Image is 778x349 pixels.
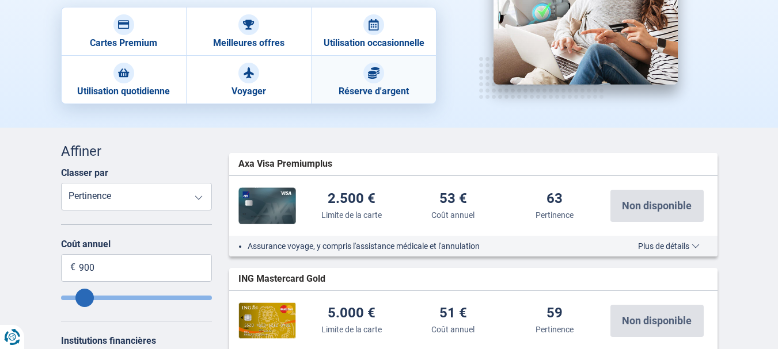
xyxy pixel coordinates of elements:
[61,167,108,178] label: Classer par
[238,158,332,171] span: Axa Visa Premiumplus
[61,296,212,300] input: Annualfee
[622,316,692,326] span: Non disponible
[547,306,563,321] div: 59
[70,261,75,274] span: €
[186,56,311,104] a: Voyager Voyager
[328,191,375,207] div: 2.500 €
[118,19,130,30] img: Cartes Premium
[311,7,436,56] a: Utilisation occasionnelle Utilisation occasionnelle
[321,209,382,221] div: Limite de la carte
[61,56,186,104] a: Utilisation quotidienne Utilisation quotidienne
[536,324,574,335] div: Pertinence
[243,67,255,79] img: Voyager
[431,324,475,335] div: Coût annuel
[638,242,700,250] span: Plus de détails
[61,335,156,346] label: Institutions financières
[622,201,692,211] span: Non disponible
[61,141,212,161] div: Affiner
[610,305,704,337] button: Non disponible
[61,239,212,250] label: Coût annuel
[321,324,382,335] div: Limite de la carte
[368,19,379,30] img: Utilisation occasionnelle
[431,209,475,221] div: Coût annuel
[238,187,296,224] img: Axa Banque
[238,273,325,286] span: ING Mastercard Gold
[243,19,255,30] img: Meilleures offres
[629,241,708,251] button: Plus de détails
[547,191,563,207] div: 63
[439,191,467,207] div: 53 €
[439,306,467,321] div: 51 €
[118,67,130,79] img: Utilisation quotidienne
[311,56,436,104] a: Réserve d'argent Réserve d'argent
[186,7,311,56] a: Meilleures offres Meilleures offres
[368,67,379,79] img: Réserve d'argent
[536,209,574,221] div: Pertinence
[238,302,296,339] img: ING
[248,240,603,252] li: Assurance voyage, y compris l'assistance médicale et l'annulation
[328,306,375,321] div: 5.000 €
[610,190,704,222] button: Non disponible
[61,7,186,56] a: Cartes Premium Cartes Premium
